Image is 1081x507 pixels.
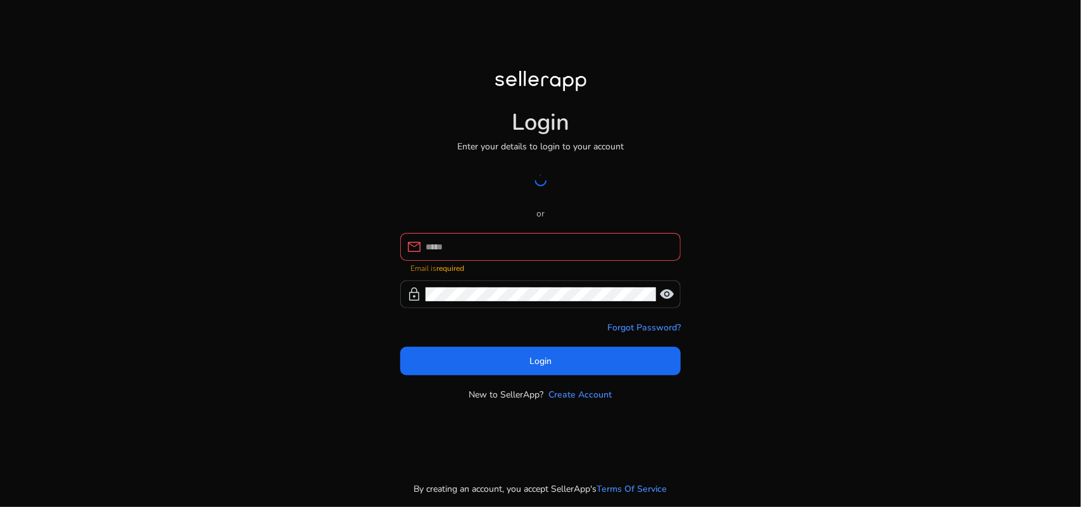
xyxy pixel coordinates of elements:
[549,388,612,401] a: Create Account
[407,239,422,254] span: mail
[436,263,464,273] strong: required
[529,354,552,368] span: Login
[607,321,681,334] a: Forgot Password?
[400,207,681,220] p: or
[410,261,671,274] mat-error: Email is
[512,109,569,136] h1: Login
[407,287,422,302] span: lock
[659,287,674,302] span: visibility
[400,347,681,375] button: Login
[469,388,544,401] p: New to SellerApp?
[597,482,667,496] a: Terms Of Service
[457,140,624,153] p: Enter your details to login to your account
